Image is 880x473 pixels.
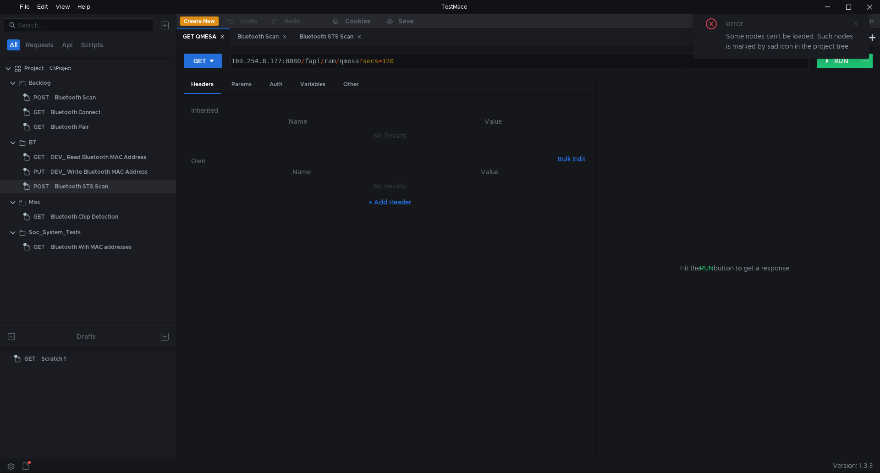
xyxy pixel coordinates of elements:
div: Redo [284,16,300,27]
button: GET [184,54,222,68]
button: Undo [219,14,264,28]
span: GET [33,240,45,254]
span: GET [24,352,36,366]
div: DEV_ Read Bluetooth MAC Address [50,150,146,164]
h6: Inherited [191,105,589,116]
button: Bulk Edit [554,154,589,165]
div: Bluetooth Chip Detection [50,210,118,224]
nz-embed-empty: No Results [374,182,406,190]
div: Bluetooth Scan [237,32,287,42]
div: Bluetooth Connect [50,105,101,119]
span: GET [33,120,45,134]
div: GET [193,56,206,66]
div: Scratch 1 [41,352,66,366]
span: POST [33,91,49,104]
div: Backlog [29,76,51,90]
th: Value [397,166,582,177]
div: Auth [262,76,290,93]
div: Variables [293,76,333,93]
h6: Own [191,155,554,166]
span: POST [33,180,49,193]
div: Project [24,61,44,75]
button: Scripts [78,39,106,50]
th: Name [206,166,397,177]
div: Bluetooth Wifi MAC addresses [50,240,132,254]
span: PUT [33,165,45,179]
span: Version: 1.3.3 [833,459,873,473]
div: C:\Project [49,61,71,75]
div: Headers [184,76,221,94]
button: Redo [264,14,307,28]
input: Search... [17,20,148,30]
span: RUN [700,264,714,272]
div: DEV_ Write Bluetooth MAC Address [50,165,148,179]
div: Save [398,18,413,24]
div: Soc_System_Tests [29,225,81,239]
div: Other [336,76,366,93]
div: Bluetooth STS Scan [300,32,362,42]
button: + Add Header [365,197,415,208]
button: All [7,39,20,50]
th: Value [397,116,589,127]
div: Misc [29,195,41,209]
div: Some nodes can't be loaded. Such nodes is marked by sad icon in the project tree. [726,31,858,51]
th: Name [198,116,397,127]
div: Cookies [345,16,370,27]
div: BT [29,136,36,149]
div: Undo [240,16,257,27]
span: GET [33,210,45,224]
span: Hit the button to get a response [680,263,789,273]
button: Requests [23,39,56,50]
span: GET [33,150,45,164]
div: error [726,18,754,29]
div: Drafts [77,331,96,342]
button: Api [59,39,76,50]
nz-embed-empty: No Results [374,132,406,140]
div: Params [224,76,259,93]
div: Bluetooth Scan [55,91,96,104]
div: Bluetooth STS Scan [55,180,108,193]
span: GET [33,105,45,119]
button: Create New [180,16,219,26]
div: GET QMESA [183,32,225,42]
div: Bluetooth Pair [50,120,89,134]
